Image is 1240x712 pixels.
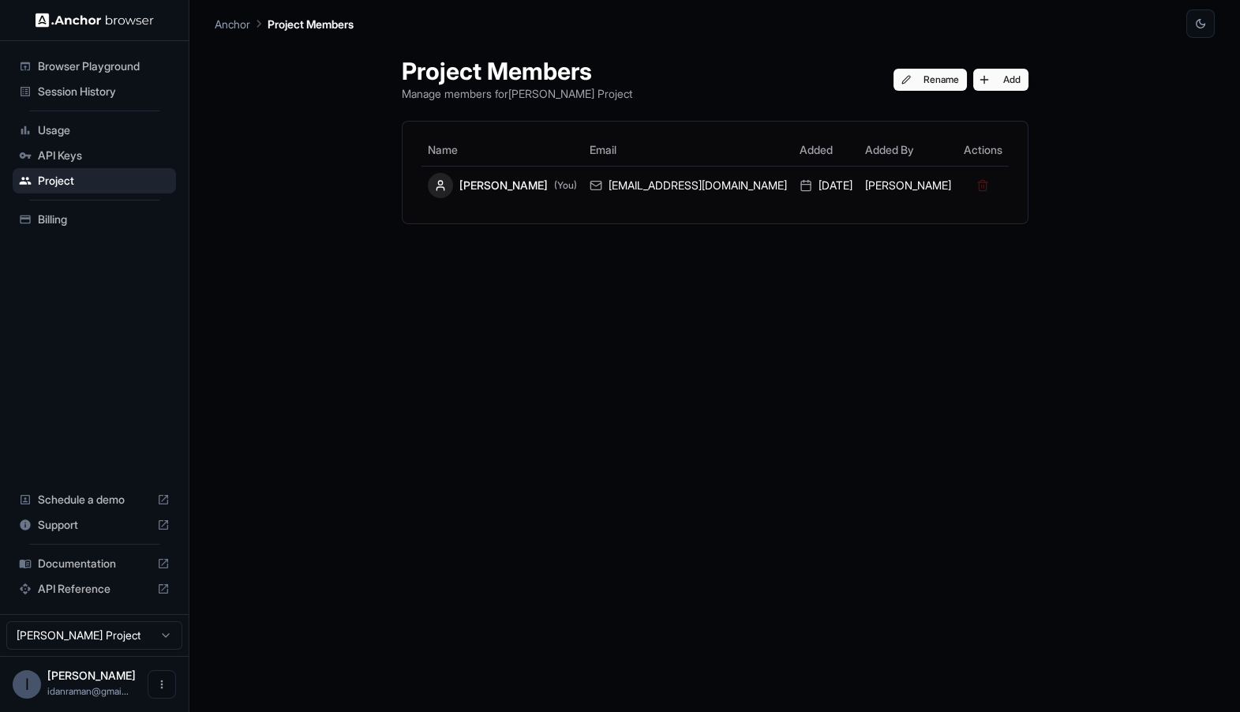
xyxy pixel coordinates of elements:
[13,576,176,601] div: API Reference
[148,670,176,699] button: Open menu
[13,487,176,512] div: Schedule a demo
[859,134,957,166] th: Added By
[421,134,583,166] th: Name
[957,134,1009,166] th: Actions
[38,148,170,163] span: API Keys
[402,85,632,102] p: Manage members for [PERSON_NAME] Project
[13,670,41,699] div: I
[13,54,176,79] div: Browser Playground
[859,166,957,204] td: [PERSON_NAME]
[38,581,151,597] span: API Reference
[800,178,852,193] div: [DATE]
[973,69,1028,91] button: Add
[268,16,354,32] p: Project Members
[13,143,176,168] div: API Keys
[13,551,176,576] div: Documentation
[38,212,170,227] span: Billing
[38,492,151,508] span: Schedule a demo
[38,556,151,571] span: Documentation
[402,57,632,85] h1: Project Members
[38,173,170,189] span: Project
[47,685,129,697] span: idanraman@gmail.com
[583,134,793,166] th: Email
[47,669,136,682] span: Idan Raman
[590,178,787,193] div: [EMAIL_ADDRESS][DOMAIN_NAME]
[893,69,967,91] button: Rename
[38,58,170,74] span: Browser Playground
[428,173,577,198] div: [PERSON_NAME]
[13,207,176,232] div: Billing
[793,134,859,166] th: Added
[215,16,250,32] p: Anchor
[38,122,170,138] span: Usage
[13,168,176,193] div: Project
[215,15,354,32] nav: breadcrumb
[38,84,170,99] span: Session History
[38,517,151,533] span: Support
[36,13,154,28] img: Anchor Logo
[13,118,176,143] div: Usage
[13,79,176,104] div: Session History
[554,179,577,192] span: (You)
[13,512,176,538] div: Support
